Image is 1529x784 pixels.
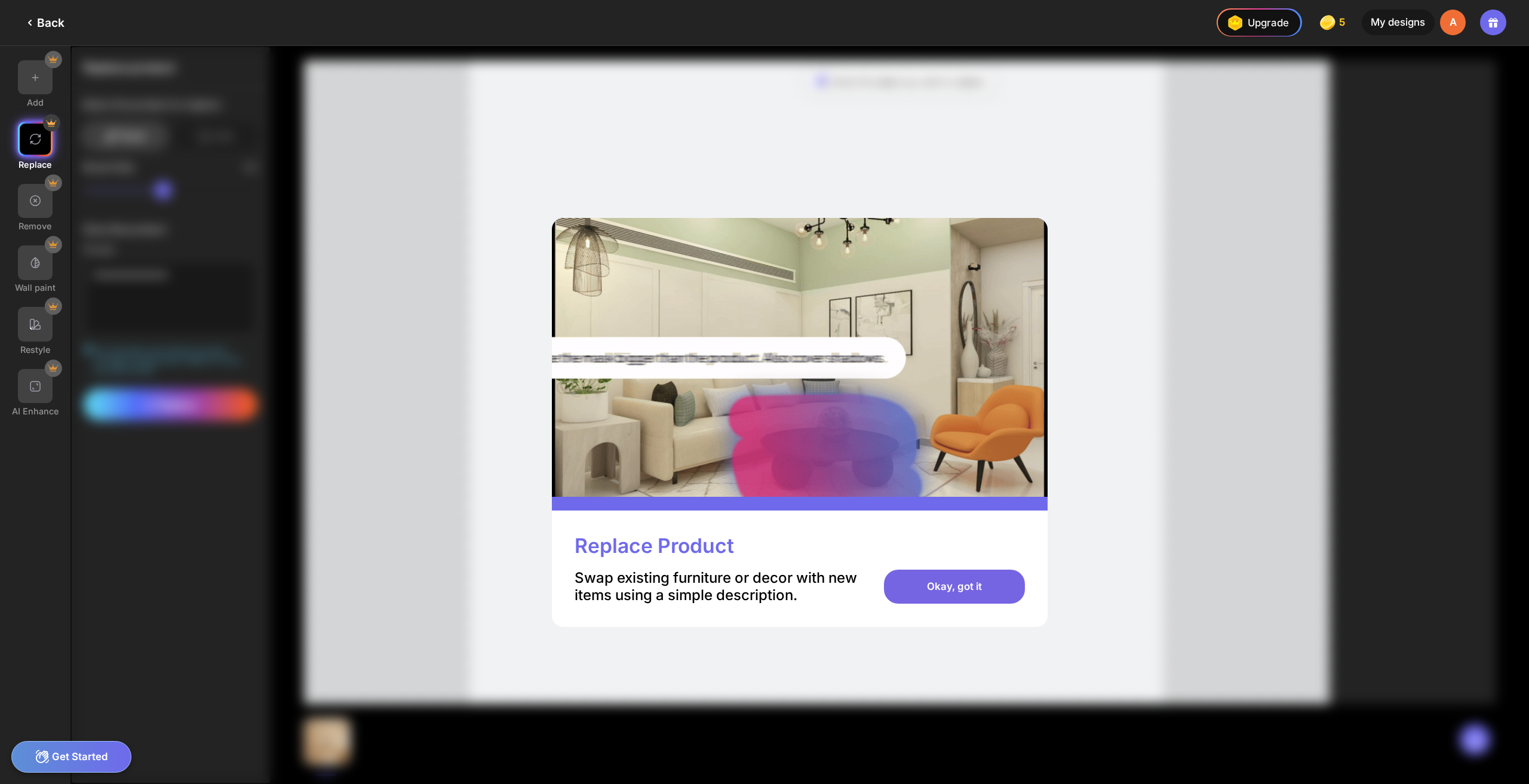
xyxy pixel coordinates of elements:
[884,570,1024,604] div: Okay, got it
[1440,10,1466,35] div: A
[1223,11,1246,34] img: upgrade-nav-btn-icon.gif
[12,406,59,416] div: AI Enhance
[1339,17,1347,28] span: 5
[20,345,50,355] div: Restyle
[575,569,861,604] div: Swap existing furniture or decor with new items using a simple description.
[552,218,1048,497] img: Editor-gif-fullscreen-replace.gif
[1362,10,1435,35] div: My designs
[19,159,52,170] div: Replace
[27,97,44,107] div: Add
[19,221,51,231] div: Remove
[1223,11,1289,34] div: Upgrade
[15,282,56,293] div: Wall paint
[11,741,131,773] div: Get Started
[575,533,734,558] div: Replace Product
[23,16,65,30] div: Back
